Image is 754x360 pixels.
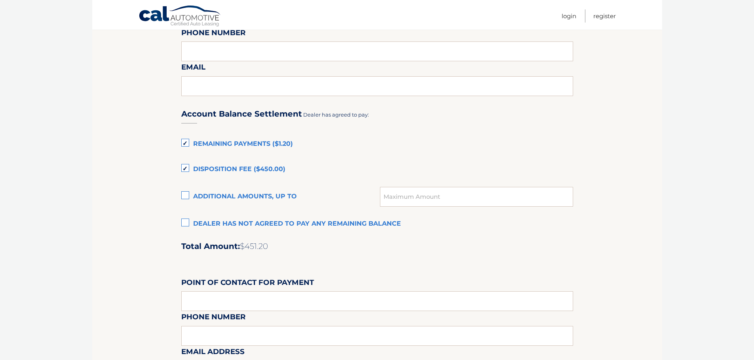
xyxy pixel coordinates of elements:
[181,109,302,119] h3: Account Balance Settlement
[181,189,380,205] label: Additional amounts, up to
[240,241,268,251] span: $451.20
[181,241,573,251] h2: Total Amount:
[380,187,573,207] input: Maximum Amount
[181,61,205,76] label: Email
[181,136,573,152] label: Remaining Payments ($1.20)
[562,9,576,23] a: Login
[181,27,246,41] label: Phone Number
[593,9,616,23] a: Register
[181,162,573,177] label: Disposition Fee ($450.00)
[181,277,314,291] label: Point of Contact for Payment
[181,216,573,232] label: Dealer has not agreed to pay any remaining balance
[139,5,222,28] a: Cal Automotive
[303,111,369,118] span: Dealer has agreed to pay:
